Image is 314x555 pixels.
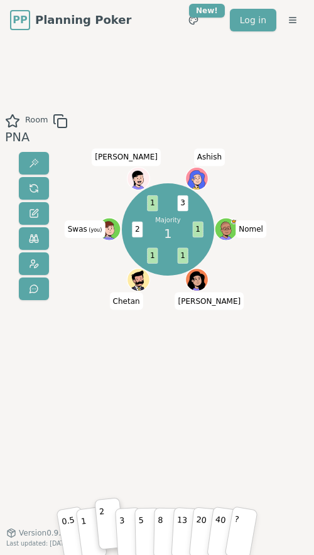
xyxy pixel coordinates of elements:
p: 3 [119,512,126,554]
p: ? [229,510,241,553]
p: 13 [175,511,188,554]
span: Last updated: [DATE] [6,540,70,547]
span: Click to change your name [175,293,244,310]
button: Reset votes [19,177,49,200]
a: PPPlanning Poker [10,10,131,30]
span: 1 [164,224,172,243]
p: 8 [157,512,163,554]
div: PNA [5,129,68,147]
span: (you) [87,227,102,233]
p: 1 [80,512,90,555]
span: 2 [133,222,143,237]
button: Version0.9.2 [6,528,66,538]
a: Log in [230,9,276,31]
span: Click to change your name [92,149,161,166]
button: Change name [19,202,49,225]
button: Change avatar [19,252,49,275]
p: 20 [193,511,207,554]
span: Click to change your name [194,149,225,166]
p: 2 [99,503,108,546]
span: 3 [178,195,188,211]
span: 1 [193,222,203,237]
span: Version 0.9.2 [19,528,66,538]
span: 1 [178,248,188,264]
span: Click to change your name [235,220,266,238]
span: Planning Poker [35,11,131,29]
span: Room [25,114,48,129]
button: Click to change your avatar [99,219,120,240]
button: 2 [94,497,124,549]
span: Click to change your name [65,220,106,238]
p: 40 [211,510,227,554]
span: 1 [148,248,158,264]
span: Nomel is the host [231,219,237,225]
p: Majority [155,215,180,224]
button: Add as favourite [5,114,20,129]
span: Click to change your name [110,293,143,310]
div: New! [189,4,225,18]
button: Watch only [19,227,49,250]
button: Send feedback [19,277,49,300]
span: PP [13,13,27,28]
button: Reveal votes [19,152,49,175]
p: 5 [138,512,144,554]
button: New! [182,9,205,31]
span: 1 [148,195,158,211]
